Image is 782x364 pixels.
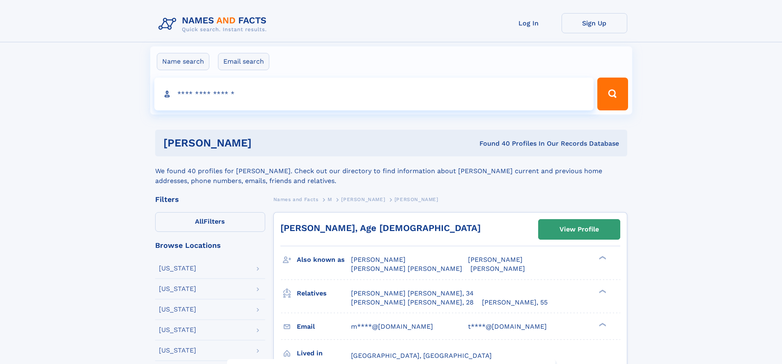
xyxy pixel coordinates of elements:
[341,197,385,202] span: [PERSON_NAME]
[155,242,265,249] div: Browse Locations
[470,265,525,272] span: [PERSON_NAME]
[159,286,196,292] div: [US_STATE]
[273,194,319,204] a: Names and Facts
[562,13,627,33] a: Sign Up
[280,223,481,233] a: [PERSON_NAME], Age [DEMOGRAPHIC_DATA]
[195,217,204,225] span: All
[155,13,273,35] img: Logo Names and Facts
[159,327,196,333] div: [US_STATE]
[365,139,619,148] div: Found 40 Profiles In Our Records Database
[597,255,607,261] div: ❯
[154,78,594,110] input: search input
[351,298,474,307] a: [PERSON_NAME] [PERSON_NAME], 28
[159,265,196,272] div: [US_STATE]
[560,220,599,239] div: View Profile
[351,265,462,272] span: [PERSON_NAME] [PERSON_NAME]
[539,220,620,239] a: View Profile
[351,256,406,263] span: [PERSON_NAME]
[328,194,332,204] a: M
[351,352,492,359] span: [GEOGRAPHIC_DATA], [GEOGRAPHIC_DATA]
[155,196,265,203] div: Filters
[159,347,196,354] div: [US_STATE]
[597,322,607,327] div: ❯
[297,320,351,334] h3: Email
[597,288,607,294] div: ❯
[328,197,332,202] span: M
[482,298,548,307] a: [PERSON_NAME], 55
[496,13,562,33] a: Log In
[468,256,523,263] span: [PERSON_NAME]
[297,286,351,300] h3: Relatives
[341,194,385,204] a: [PERSON_NAME]
[155,212,265,232] label: Filters
[159,306,196,313] div: [US_STATE]
[297,346,351,360] h3: Lived in
[155,156,627,186] div: We found 40 profiles for [PERSON_NAME]. Check out our directory to find information about [PERSON...
[394,197,438,202] span: [PERSON_NAME]
[351,289,474,298] a: [PERSON_NAME] [PERSON_NAME], 34
[163,138,366,148] h1: [PERSON_NAME]
[297,253,351,267] h3: Also known as
[218,53,269,70] label: Email search
[157,53,209,70] label: Name search
[597,78,628,110] button: Search Button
